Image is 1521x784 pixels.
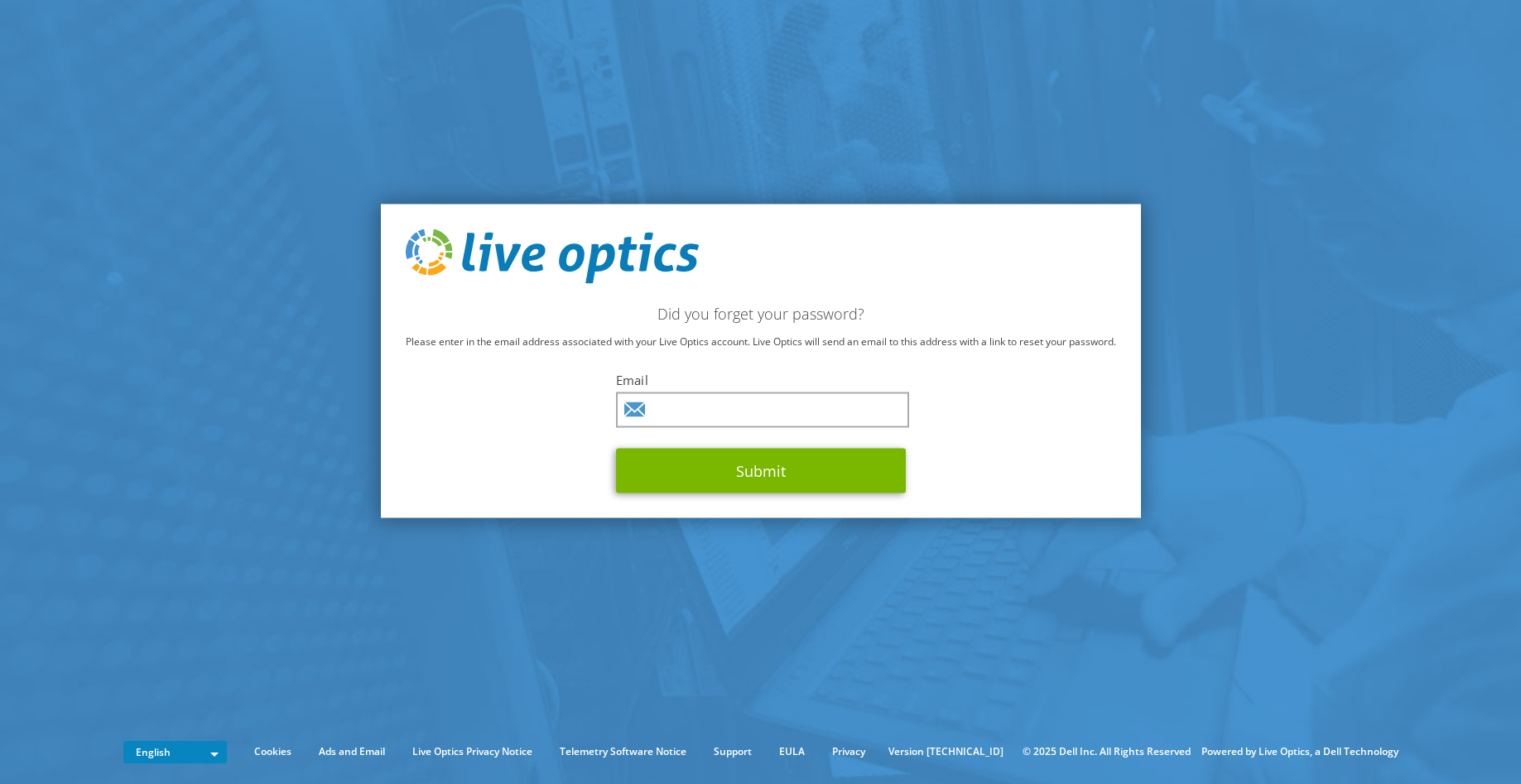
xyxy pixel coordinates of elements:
li: Version [TECHNICAL_ID] [880,743,1012,761]
a: Cookies [242,743,304,761]
li: © 2025 Dell Inc. All Rights Reserved [1014,743,1199,761]
label: Email [616,371,906,387]
h2: Did you forget your password? [406,304,1116,322]
a: Ads and Email [306,743,397,761]
button: Submit [616,448,906,493]
li: Powered by Live Optics, a Dell Technology [1201,743,1398,761]
a: Support [701,743,764,761]
a: EULA [767,743,817,761]
img: live_optics_svg.svg [406,229,699,284]
a: Telemetry Software Notice [547,743,699,761]
p: Please enter in the email address associated with your Live Optics account. Live Optics will send... [406,332,1116,350]
a: Privacy [820,743,878,761]
a: Live Optics Privacy Notice [400,743,545,761]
